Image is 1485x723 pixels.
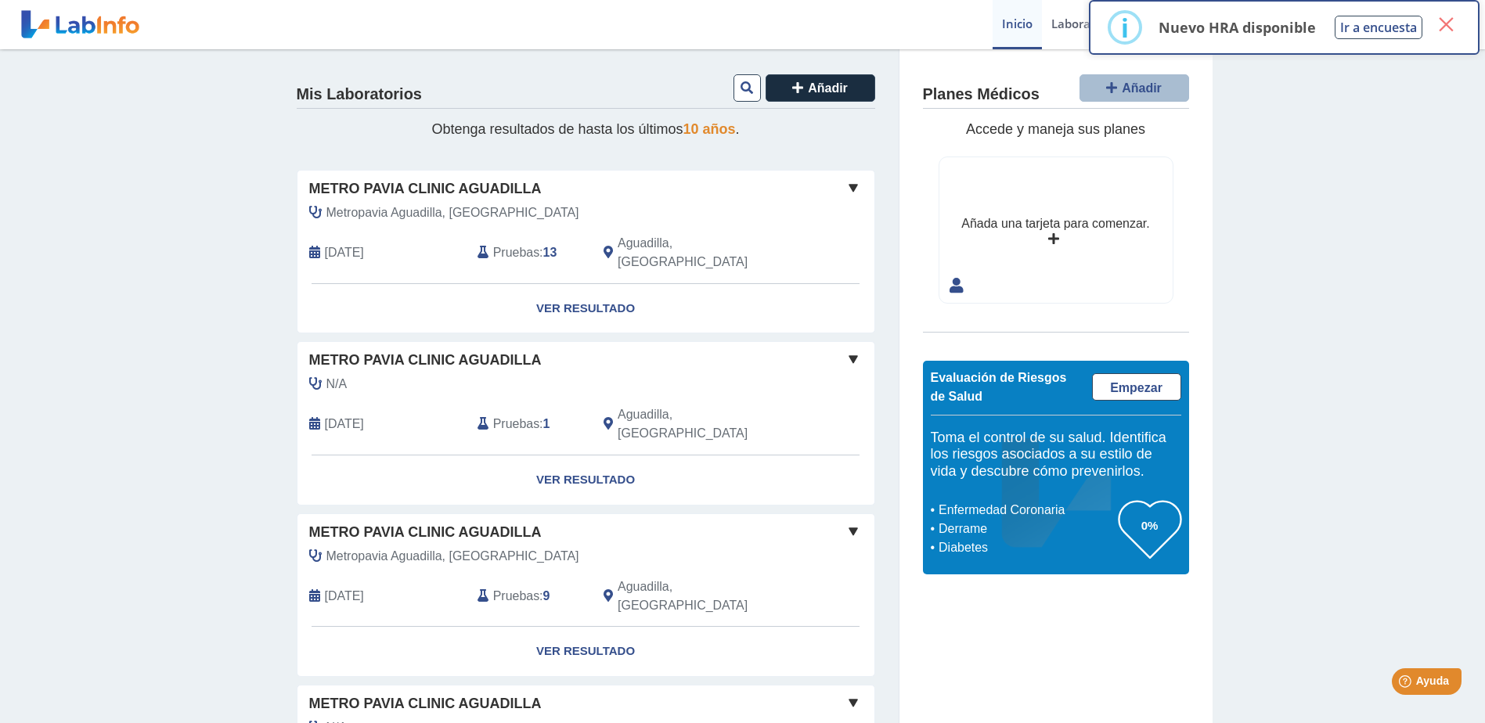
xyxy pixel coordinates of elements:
[297,627,874,676] a: Ver Resultado
[325,587,364,606] span: 2025-05-21
[766,74,875,102] button: Añadir
[935,538,1119,557] li: Diabetes
[309,693,542,714] span: Metro Pavia Clinic Aguadilla
[1335,16,1422,39] button: Ir a encuesta
[493,243,539,262] span: Pruebas
[966,121,1145,137] span: Accede y maneja sus planes
[935,520,1119,538] li: Derrame
[325,243,364,262] span: 2025-09-27
[808,81,848,95] span: Añadir
[466,577,592,615] div: :
[1119,516,1181,535] h3: 0%
[493,587,539,606] span: Pruebas
[1121,13,1129,41] div: i
[543,589,550,602] b: 9
[935,501,1119,520] li: Enfermedad Coronaria
[1432,10,1460,38] button: Close this dialog
[683,121,736,137] span: 10 años
[326,375,348,394] span: N/A
[1080,74,1189,102] button: Añadir
[297,455,874,505] a: Ver Resultado
[431,121,739,137] span: Obtenga resultados de hasta los últimos .
[493,415,539,433] span: Pruebas
[309,178,542,200] span: Metro Pavia Clinic Aguadilla
[931,430,1181,480] h5: Toma el control de su salud. Identifica los riesgos asociados a su estilo de vida y descubre cómo...
[1092,373,1181,401] a: Empezar
[1159,18,1316,37] p: Nuevo HRA disponible
[309,350,542,371] span: Metro Pavia Clinic Aguadilla
[923,85,1040,104] h4: Planes Médicos
[1122,81,1162,95] span: Añadir
[326,547,579,566] span: Metropavia Aguadilla, Laborato
[466,234,592,272] div: :
[618,234,791,272] span: Aguadilla, PR
[543,417,550,430] b: 1
[309,522,542,543] span: Metro Pavia Clinic Aguadilla
[326,203,579,222] span: Metropavia Aguadilla, Laborato
[297,284,874,333] a: Ver Resultado
[297,85,422,104] h4: Mis Laboratorios
[961,214,1149,233] div: Añada una tarjeta para comenzar.
[618,405,791,443] span: Aguadilla, PR
[466,405,592,443] div: :
[1110,381,1162,394] span: Empezar
[931,371,1067,403] span: Evaluación de Riesgos de Salud
[543,246,557,259] b: 13
[1346,662,1468,706] iframe: Help widget launcher
[618,577,791,615] span: Aguadilla, PR
[325,415,364,433] span: 2025-07-11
